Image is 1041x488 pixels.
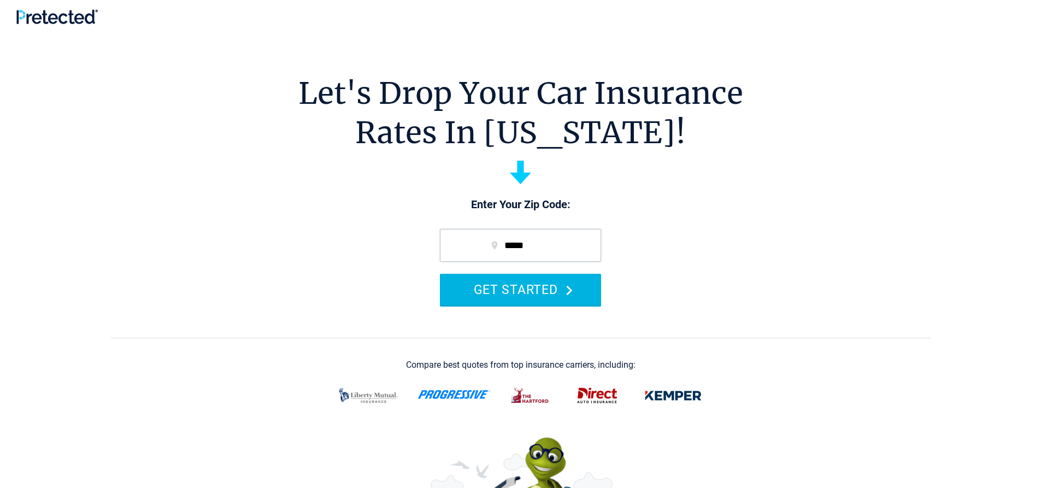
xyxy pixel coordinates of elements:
[16,9,98,24] img: Pretected Logo
[298,74,743,152] h1: Let's Drop Your Car Insurance Rates In [US_STATE]!
[417,390,491,399] img: progressive
[429,197,612,213] p: Enter Your Zip Code:
[332,381,404,410] img: liberty
[406,360,636,370] div: Compare best quotes from top insurance carriers, including:
[504,381,557,410] img: thehartford
[440,229,601,262] input: zip code
[571,381,624,410] img: direct
[637,381,709,410] img: kemper
[440,274,601,305] button: GET STARTED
